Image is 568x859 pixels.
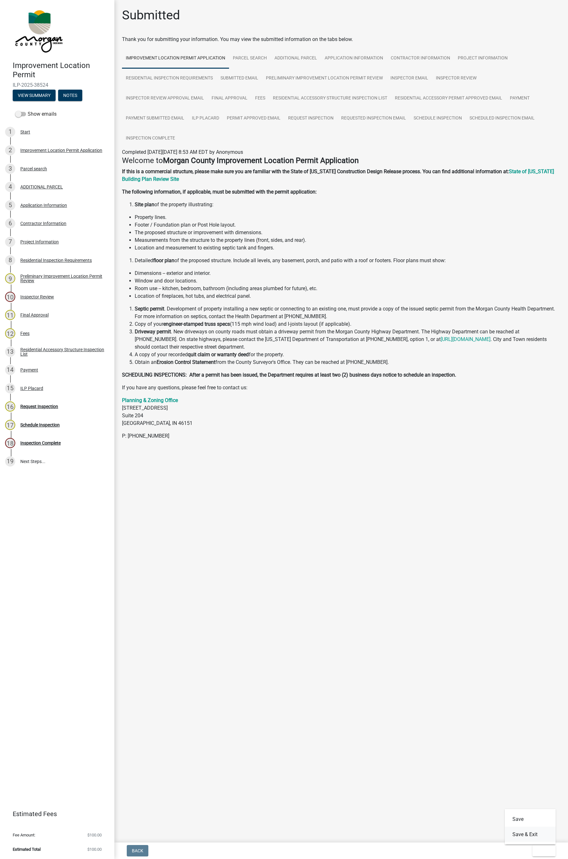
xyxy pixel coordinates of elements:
div: Inspection Complete [20,441,61,445]
div: 13 [5,347,15,357]
a: Application Information [321,48,387,69]
div: Application Information [20,203,67,208]
a: Inspector Review Approval Email [122,88,208,109]
div: Contractor Information [20,221,66,226]
div: Parcel search [20,167,47,171]
a: Schedule Inspection [410,108,466,129]
div: Payment [20,368,38,372]
a: Inspector Review [432,68,480,89]
wm-modal-confirm: Notes [58,93,82,98]
div: 16 [5,401,15,412]
li: Detailed of the proposed structure. Include all levels, any basement, porch, and patio with a roo... [135,257,560,264]
span: Fee Amount: [13,833,35,837]
a: Scheduled Inspection Email [466,108,538,129]
a: Inspector Email [387,68,432,89]
a: Contractor Information [387,48,454,69]
a: Final Approval [208,88,251,109]
a: ADDITIONAL PARCEL [271,48,321,69]
div: Preliminary Improvement Location Permit Review [20,274,104,283]
a: Submitted Email [217,68,262,89]
a: Request Inspection [284,108,337,129]
strong: Driveway permit [135,329,171,335]
label: Show emails [15,110,57,118]
button: Save [505,812,556,827]
button: Save & Exit [505,827,556,842]
p: [STREET_ADDRESS] Suite 204 [GEOGRAPHIC_DATA], IN 46151 [122,397,560,427]
strong: floor plan [153,257,174,263]
div: Fees [20,331,30,336]
li: . New driveways on county roads must obtain a driveway permit from the Morgan County Highway Depa... [135,328,560,351]
h4: Improvement Location Permit [13,61,109,79]
span: Back [132,848,143,853]
strong: Site plan [135,201,154,208]
h1: Submitted [122,8,180,23]
span: $100.00 [87,833,102,837]
strong: quit claim or warranty deed [188,351,249,358]
a: Planning & Zoning Office [122,397,178,403]
div: Residential Inspection Requirements [20,258,92,262]
a: Payment [506,88,533,109]
div: 15 [5,383,15,393]
div: 10 [5,292,15,302]
button: Back [127,845,148,856]
div: 18 [5,438,15,448]
li: Location of fireplaces, hot tubs, and electrical panel. [135,292,560,300]
a: Residential Accessory Structure Inspection List [269,88,391,109]
li: Obtain an from the County Surveyor's Office. They can be reached at [PHONE_NUMBER]. [135,358,560,366]
div: Exit [505,809,556,845]
a: Estimated Fees [5,808,104,820]
li: of the property illustrating: [135,201,560,208]
wm-modal-confirm: Summary [13,93,56,98]
div: Final Approval [20,313,49,317]
li: Location and measurement to existing septic tank and fingers. [135,244,560,252]
a: State of [US_STATE] Building Plan Review Site [122,168,554,182]
li: Footer / Foundation plan or Post Hole layout. [135,221,560,229]
div: Residential Accessory Structure Inspection List [20,347,104,356]
a: Requested Inspection Email [337,108,410,129]
strong: If this is a commercial structure, please make sure you are familiar with the State of [US_STATE]... [122,168,509,174]
div: 5 [5,200,15,210]
span: Exit [538,848,547,853]
a: Residential Accessory Permit Approved Email [391,88,506,109]
div: Start [20,130,30,134]
a: Payment Submitted Email [122,108,188,129]
strong: Septic permit [135,306,164,312]
a: Project Information [454,48,511,69]
a: Preliminary Improvement Location Permit Review [262,68,387,89]
p: P: [PHONE_NUMBER] [122,432,560,440]
div: 7 [5,237,15,247]
span: $100.00 [87,847,102,851]
div: 19 [5,456,15,467]
li: Property lines. [135,214,560,221]
a: [URL][DOMAIN_NAME] [441,336,490,342]
a: ILP Placard [188,108,223,129]
div: 9 [5,273,15,283]
button: Notes [58,90,82,101]
div: Schedule Inspection [20,423,60,427]
strong: engineer-stamped truss specs [163,321,230,327]
li: . Development of property installing a new septic or connecting to an existing one, must provide ... [135,305,560,320]
span: Estimated Total [13,847,41,851]
a: Improvement Location Permit Application [122,48,229,69]
div: Inspector Review [20,295,54,299]
a: Residential Inspection Requirements [122,68,217,89]
strong: Erosion Control Statement [157,359,215,365]
div: Improvement Location Permit Application [20,148,102,153]
img: Morgan County, Indiana [13,7,64,54]
div: 11 [5,310,15,320]
div: Project Information [20,240,59,244]
div: 2 [5,145,15,155]
div: 14 [5,365,15,375]
a: Parcel search [229,48,271,69]
div: Thank you for submitting your information. You may view the submitted information on the tabs below. [122,36,560,43]
a: Inspection Complete [122,128,179,149]
div: 17 [5,420,15,430]
li: A copy of your recorded for the property. [135,351,560,358]
div: 3 [5,164,15,174]
li: The proposed structure or improvement with dimensions. [135,229,560,236]
span: Completed [DATE][DATE] 8:53 AM EDT by Anonymous [122,149,243,155]
div: 6 [5,218,15,228]
strong: Morgan County Improvement Location Permit Application [163,156,359,165]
